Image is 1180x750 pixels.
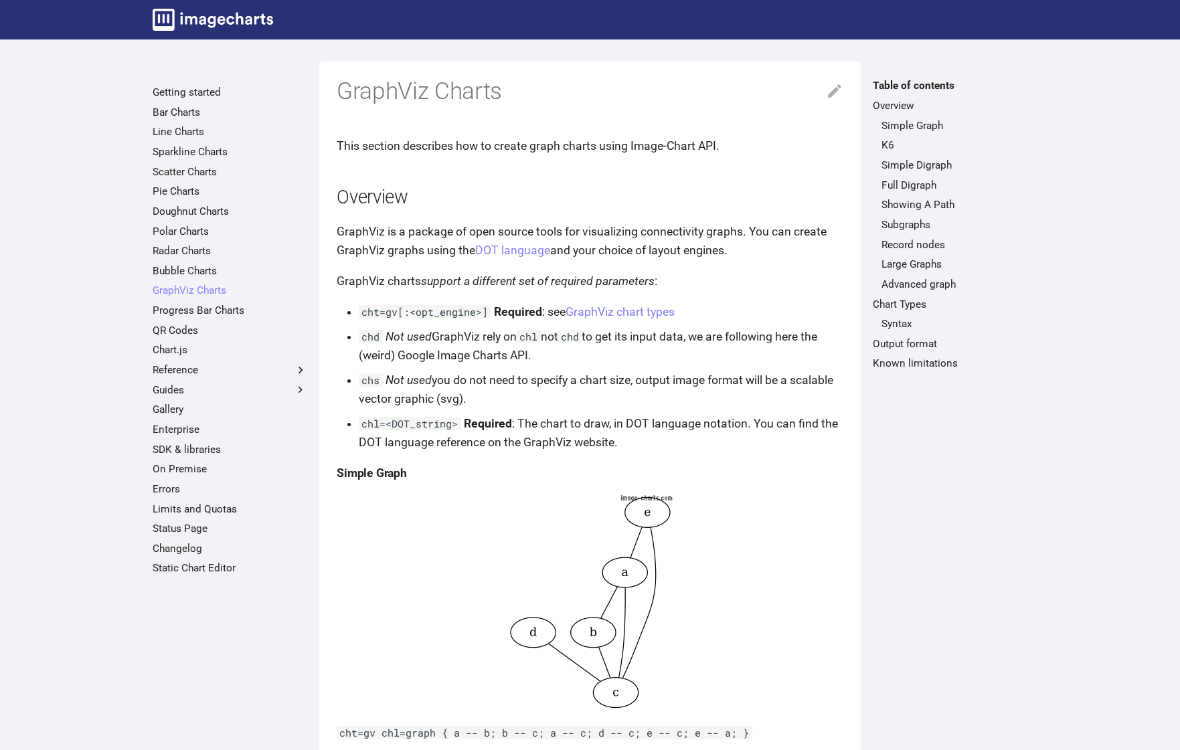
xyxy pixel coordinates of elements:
nav: Chart Types [873,317,1027,331]
a: DOT language [475,244,550,257]
a: Record nodes [881,238,1027,252]
a: GraphViz Charts [153,284,307,297]
nav: Overview [873,119,1027,291]
a: Chart Types [873,298,1027,311]
a: Polar Charts [153,225,307,238]
code: chl [517,330,541,343]
a: QR Codes [153,324,307,337]
code: chs [359,373,383,387]
h1: GraphViz Charts [337,76,843,107]
a: Simple Digraph [881,159,1027,172]
a: GraphViz chart types [566,305,675,318]
em: Not used [386,373,432,387]
a: Sparkline Charts [153,145,307,159]
a: Status Page [153,522,307,535]
a: Scatter Charts [153,165,307,179]
a: On Premise [153,462,307,476]
strong: Required [464,417,512,430]
a: Full Digraph [881,179,1027,192]
a: Progress Bar Charts [153,304,307,317]
strong: Required [494,305,542,318]
a: Getting started [153,86,307,99]
a: Output format [873,337,1027,351]
a: Pie Charts [153,185,307,198]
p: : The chart to draw, in DOT language notation. You can find the DOT language reference on the Gra... [359,414,843,452]
a: Showing A Path [881,198,1027,211]
a: Subgraphs [881,218,1027,231]
code: chl=<DOT_string> [359,417,461,430]
a: Changelog [153,542,307,555]
a: Bar Charts [153,106,307,119]
a: K6 [881,138,1027,152]
a: Bubble Charts [153,264,307,278]
a: Doughnut Charts [153,205,307,218]
em: Not used [386,330,432,343]
label: Table of contents [864,79,1036,92]
a: Chart.js [153,343,307,357]
code: chd [359,330,383,343]
p: : see [359,302,843,321]
a: Syntax [881,317,1027,331]
h2: Overview [337,185,843,211]
label: Guides [153,383,307,397]
img: chart [507,494,673,711]
p: This section describes how to create graph charts using Image-Chart API. [337,136,843,155]
p: GraphViz is a package of open source tools for visualizing connectivity graphs. You can create Gr... [337,222,843,260]
a: Radar Charts [153,244,307,258]
a: Advanced graph [881,278,1027,291]
a: Errors [153,482,307,496]
em: support a different set of required parameters [421,274,655,288]
a: Line Charts [153,125,307,138]
a: Image-Charts documentation [147,3,279,36]
p: GraphViz rely on not to get its input data, we are following here the (weird) Google Image Charts... [359,327,843,365]
a: Overview [873,99,1027,112]
a: Gallery [153,403,307,416]
code: chd [558,330,582,343]
nav: Table of contents [864,79,1036,370]
h4: Simple Graph [337,464,843,482]
a: Limits and Quotas [153,502,307,516]
a: Large Graphs [881,258,1027,271]
a: Simple Graph [881,119,1027,132]
a: SDK & libraries [153,443,307,456]
p: you do not need to specify a chart size, output image format will be a scalable vector graphic (s... [359,371,843,408]
code: cht=gv[:<opt_engine>] [359,305,491,318]
code: cht=gv chl=graph { a -- b; b -- c; a -- c; d -- c; e -- c; e -- a; } [337,726,752,739]
img: logo [153,9,273,31]
p: GraphViz charts : [337,272,843,290]
a: Known limitations [873,357,1027,370]
a: Enterprise [153,423,307,436]
a: Static Chart Editor [153,561,307,575]
label: Reference [153,363,307,377]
